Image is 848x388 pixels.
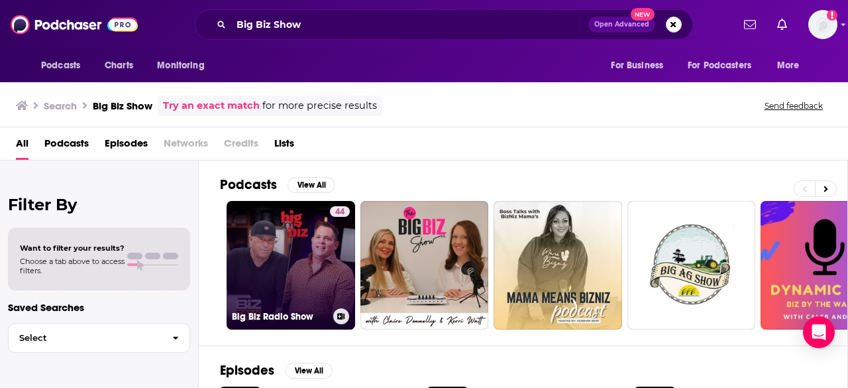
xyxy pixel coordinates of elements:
button: Show profile menu [808,10,837,39]
a: 44 [330,206,350,217]
span: New [631,8,655,21]
img: Podchaser - Follow, Share and Rate Podcasts [11,12,138,37]
img: User Profile [808,10,837,39]
span: More [777,56,800,75]
button: View All [288,177,335,193]
span: Monitoring [157,56,204,75]
button: View All [285,363,333,379]
input: Search podcasts, credits, & more... [231,14,588,35]
a: Show notifications dropdown [739,13,761,36]
span: for more precise results [262,98,377,113]
a: 44Big Biz Radio Show [227,201,355,330]
svg: Add a profile image [827,10,837,21]
a: PodcastsView All [220,176,335,193]
button: Open AdvancedNew [588,17,655,32]
h2: Filter By [8,195,190,214]
button: open menu [679,53,770,78]
span: Podcasts [41,56,80,75]
p: Saved Searches [8,301,190,314]
h2: Podcasts [220,176,277,193]
button: Send feedback [761,100,827,111]
div: Search podcasts, credits, & more... [195,9,693,40]
span: Choose a tab above to access filters. [20,257,125,275]
a: Try an exact match [163,98,260,113]
button: open menu [602,53,680,78]
a: Charts [96,53,141,78]
div: Open Intercom Messenger [803,316,835,348]
span: Select [9,334,162,342]
button: Select [8,323,190,353]
h3: Big Biz Show [93,99,152,112]
a: Lists [274,133,294,160]
a: EpisodesView All [220,362,333,379]
a: Podcasts [44,133,89,160]
span: Charts [105,56,133,75]
button: open menu [768,53,816,78]
span: Credits [224,133,258,160]
h3: Search [44,99,77,112]
button: open menu [148,53,221,78]
span: Want to filter your results? [20,243,125,253]
span: 44 [335,206,344,219]
span: For Podcasters [688,56,751,75]
h2: Episodes [220,362,274,379]
a: Show notifications dropdown [772,13,792,36]
button: open menu [32,53,97,78]
span: Open Advanced [594,21,649,28]
span: Networks [164,133,208,160]
span: For Business [611,56,663,75]
span: Logged in as RussoPartners3 [808,10,837,39]
h3: Big Biz Radio Show [232,311,328,322]
a: Episodes [105,133,148,160]
a: All [16,133,28,160]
